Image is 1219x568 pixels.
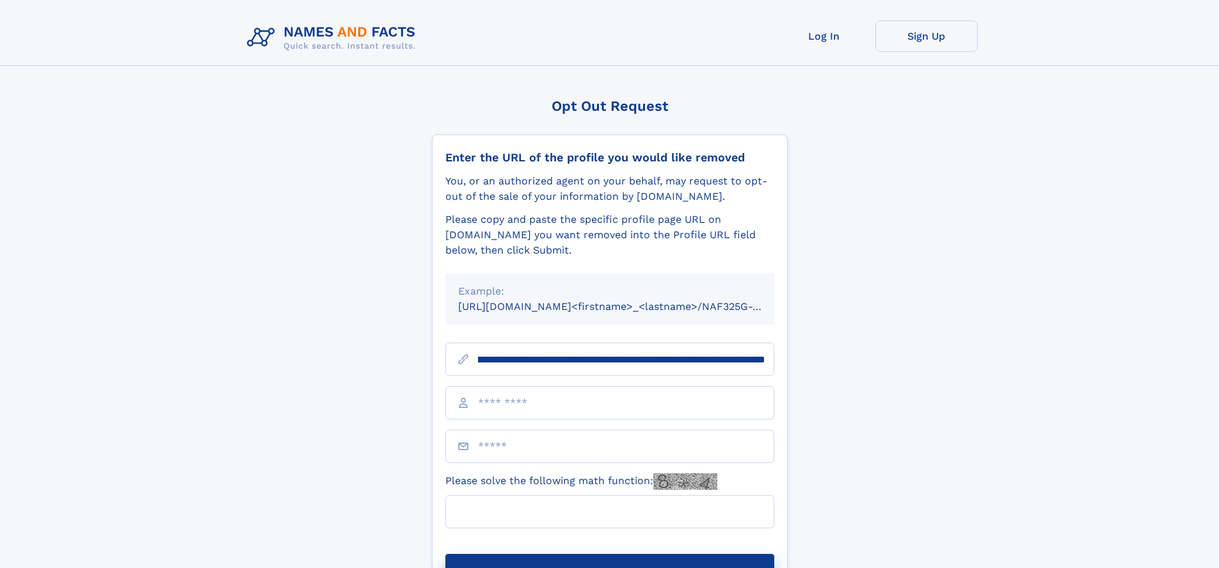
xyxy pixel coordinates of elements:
[432,98,788,114] div: Opt Out Request
[458,300,799,312] small: [URL][DOMAIN_NAME]<firstname>_<lastname>/NAF325G-xxxxxxxx
[445,174,774,204] div: You, or an authorized agent on your behalf, may request to opt-out of the sale of your informatio...
[458,284,761,299] div: Example:
[445,473,717,490] label: Please solve the following math function:
[445,212,774,258] div: Please copy and paste the specific profile page URL on [DOMAIN_NAME] you want removed into the Pr...
[242,20,426,55] img: Logo Names and Facts
[773,20,875,52] a: Log In
[875,20,978,52] a: Sign Up
[445,150,774,165] div: Enter the URL of the profile you would like removed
